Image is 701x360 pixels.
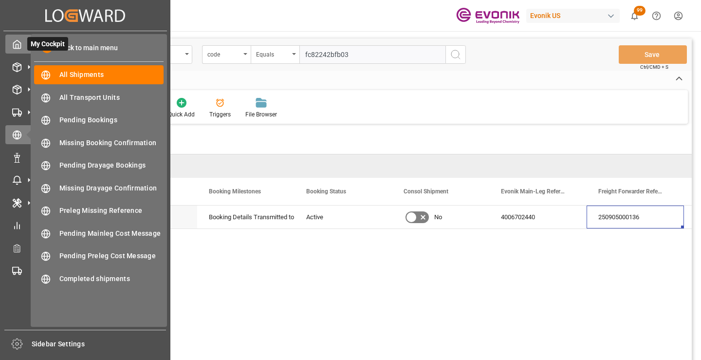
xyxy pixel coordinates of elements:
[5,216,165,235] a: My Reports
[5,35,165,54] a: My CockpitMy Cockpit
[34,269,164,288] a: Completed shipments
[34,246,164,265] a: Pending Preleg Cost Message
[202,45,251,64] button: open menu
[168,110,195,119] div: Quick Add
[207,48,240,59] div: code
[5,261,165,280] a: Transport Planning
[34,156,164,175] a: Pending Drayage Bookings
[34,133,164,152] a: Missing Booking Confirmation
[59,274,164,284] span: Completed shipments
[209,188,261,195] span: Booking Milestones
[445,45,466,64] button: search button
[587,206,684,228] div: 250905000136
[34,178,164,197] a: Missing Drayage Confirmation
[634,6,646,16] span: 99
[59,115,164,125] span: Pending Bookings
[34,224,164,243] a: Pending Mainleg Cost Message
[209,110,231,119] div: Triggers
[646,5,667,27] button: Help Center
[59,183,164,193] span: Missing Drayage Confirmation
[27,37,68,51] span: My Cockpit
[59,93,164,103] span: All Transport Units
[59,251,164,261] span: Pending Preleg Cost Message
[34,65,164,84] a: All Shipments
[59,160,164,171] span: Pending Drayage Bookings
[501,188,566,195] span: Evonik Main-Leg Reference
[52,43,118,53] span: Back to main menu
[456,7,519,24] img: Evonik-brand-mark-Deep-Purple-RGB.jpeg_1700498283.jpeg
[245,110,277,119] div: File Browser
[526,9,620,23] div: Evonik US
[526,6,624,25] button: Evonik US
[299,45,445,64] input: Type to search
[5,148,165,167] a: Non Conformance
[59,138,164,148] span: Missing Booking Confirmation
[624,5,646,27] button: show 99 new notifications
[434,206,442,228] span: No
[306,188,346,195] span: Booking Status
[598,188,664,195] span: Freight Forwarder Reference
[251,45,299,64] button: open menu
[34,201,164,220] a: Preleg Missing Reference
[404,188,448,195] span: Consol Shipment
[256,48,289,59] div: Equals
[209,206,283,228] div: Booking Details Transmitted to SAP
[619,45,687,64] button: Save
[59,206,164,216] span: Preleg Missing Reference
[32,339,166,349] span: Sidebar Settings
[640,63,668,71] span: Ctrl/CMD + S
[34,88,164,107] a: All Transport Units
[306,206,380,228] div: Active
[59,228,164,239] span: Pending Mainleg Cost Message
[5,238,165,257] a: Transport Planner
[489,206,587,228] div: 4006702440
[59,70,164,80] span: All Shipments
[34,111,164,130] a: Pending Bookings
